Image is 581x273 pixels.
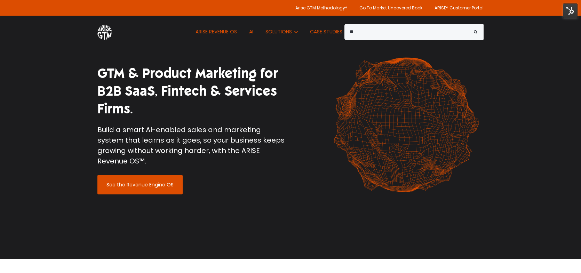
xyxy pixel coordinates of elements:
h1: GTM & Product Marketing for B2B SaaS, Fintech & Services Firms. [97,65,285,118]
nav: Desktop navigation [190,16,417,48]
span: SOLUTIONS [265,28,292,35]
img: shape-61 orange [329,50,484,200]
img: ARISE GTM logo (1) white [97,24,112,40]
button: Show submenu for RESOURCES RESOURCES [349,16,393,48]
button: Show submenu for SOLUTIONS SOLUTIONS [260,16,303,48]
a: ARISE REVENUE OS [190,16,242,48]
img: HubSpot Tools Menu Toggle [563,3,578,18]
input: This is a search field [344,24,484,40]
a: See the Revenue Engine OS [97,175,183,194]
p: Build a smart AI-enabled sales and marketing system that learns as it goes, so your business keep... [97,125,285,166]
button: Search [468,24,484,40]
a: AI [244,16,258,48]
span: Show submenu for SOLUTIONS [265,28,266,29]
a: CASE STUDIES [305,16,348,48]
a: BLOG [395,16,418,48]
